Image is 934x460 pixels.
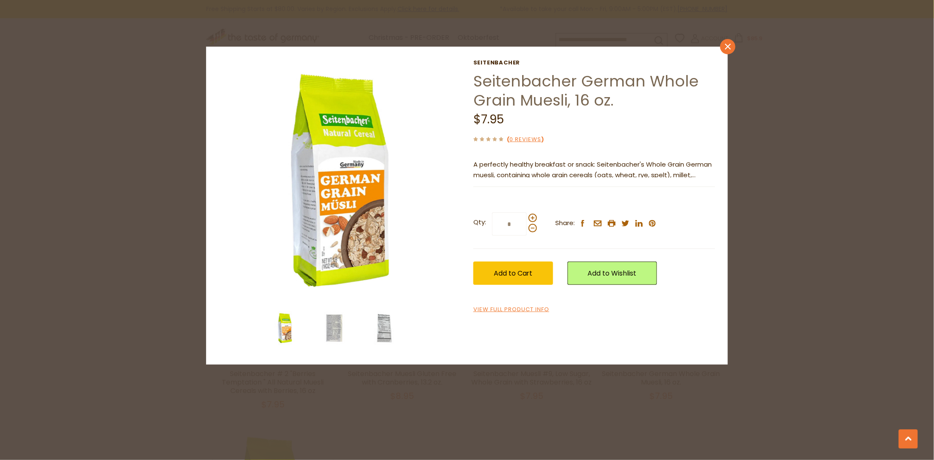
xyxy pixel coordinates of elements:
[568,262,657,285] a: Add to Wishlist
[473,159,715,181] p: A perfectly healthy breakfast or snack: Seitenbacher's Whole Grain German muesli, containing whol...
[473,262,553,285] button: Add to Cart
[268,311,302,345] img: Seitenbacher German Whole Grain Muesli, 16 oz.
[367,311,401,345] img: Seitenbacher German Whole Grain Muesli, 16 oz.
[473,111,504,128] span: $7.95
[494,268,533,278] span: Add to Cart
[473,217,486,228] strong: Qty:
[556,218,575,229] span: Share:
[507,135,544,143] span: ( )
[473,59,715,66] a: Seitenbacher
[473,70,699,111] a: Seitenbacher German Whole Grain Muesli, 16 oz.
[318,311,352,345] img: Seitenbacher German Whole Grain Muesli, 16 oz.
[492,212,527,236] input: Qty:
[473,305,549,314] a: View Full Product Info
[509,135,541,144] a: 0 Reviews
[219,59,461,301] img: Seitenbacher German Whole Grain Muesli, 16 oz.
